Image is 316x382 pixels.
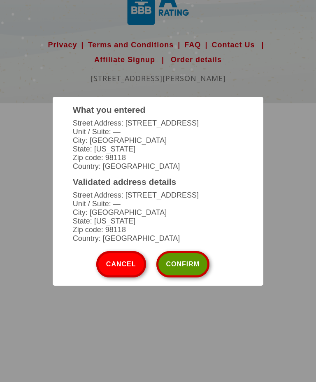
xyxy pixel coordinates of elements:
[73,217,243,226] li: State: [US_STATE]
[73,105,243,115] h3: What you entered
[73,208,243,217] li: City: [GEOGRAPHIC_DATA]
[73,162,243,171] li: Country: [GEOGRAPHIC_DATA]
[73,154,243,162] li: Zip code: 98118
[73,177,243,187] h3: Validated address details
[96,251,146,277] button: Cancel
[73,136,243,145] li: City: [GEOGRAPHIC_DATA]
[156,251,210,277] button: Confirm
[73,145,243,154] li: State: [US_STATE]
[73,119,243,128] li: Street Address: [STREET_ADDRESS]
[73,226,243,234] li: Zip code: 98118
[73,234,243,243] li: Country: [GEOGRAPHIC_DATA]
[73,128,243,136] li: Unit / Suite: —
[73,191,243,200] li: Street Address: [STREET_ADDRESS]
[73,200,243,208] li: Unit / Suite: —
